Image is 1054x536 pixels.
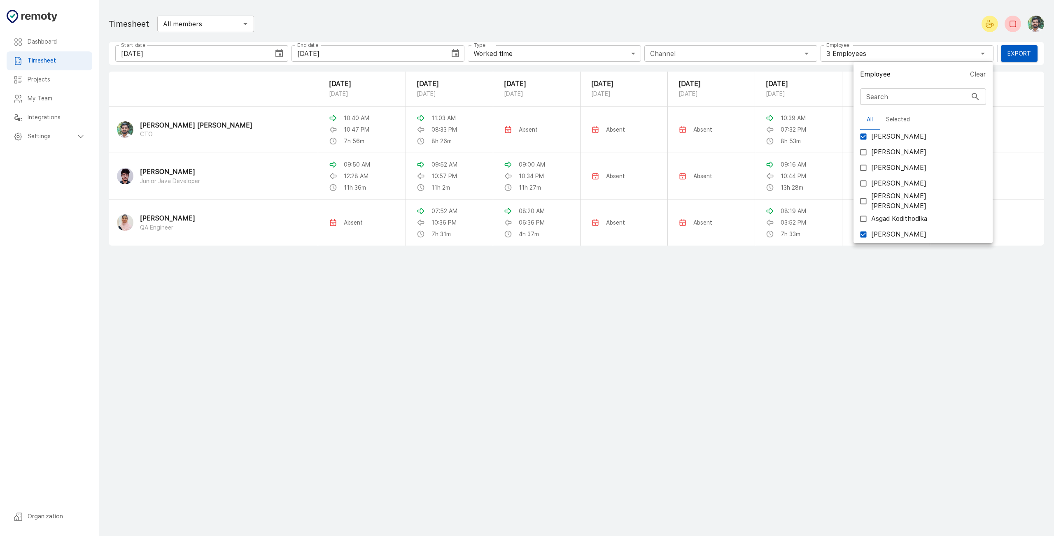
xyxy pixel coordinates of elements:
span: [PERSON_NAME] [871,179,926,188]
button: Selected [879,110,916,130]
span: [PERSON_NAME] [871,132,926,142]
span: [PERSON_NAME] [871,147,926,157]
button: All [860,110,879,130]
button: Clear [970,69,986,80]
span: [PERSON_NAME] [PERSON_NAME] [871,191,979,211]
h6: Employee [860,69,891,80]
span: [PERSON_NAME] [871,230,926,239]
span: Asgad Kodithodika [871,214,927,224]
span: [PERSON_NAME] [871,163,926,173]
